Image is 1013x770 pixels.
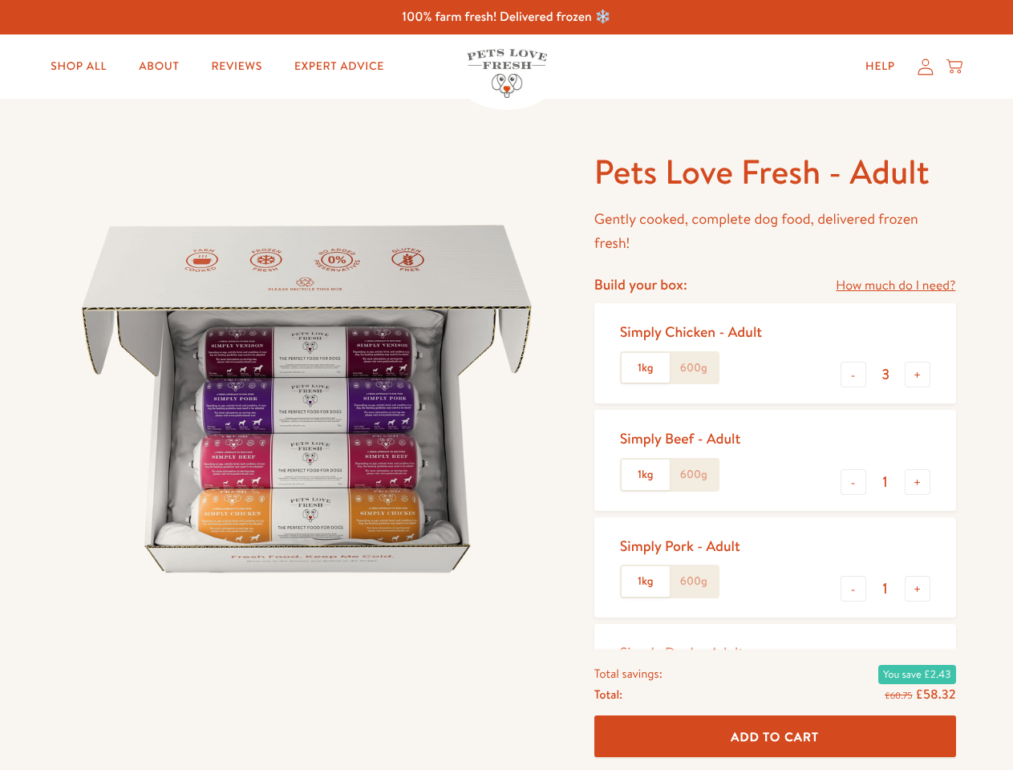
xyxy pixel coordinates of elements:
label: 600g [670,460,718,490]
button: - [841,576,866,602]
a: About [126,51,192,83]
img: Pets Love Fresh - Adult [58,150,556,648]
a: Reviews [198,51,274,83]
span: £58.32 [915,685,955,703]
label: 600g [670,566,718,597]
button: - [841,362,866,387]
h4: Build your box: [594,275,687,294]
h1: Pets Love Fresh - Adult [594,150,956,194]
button: + [905,362,930,387]
a: Help [853,51,908,83]
div: Simply Duck - Adult [620,643,744,662]
s: £60.75 [885,688,912,701]
a: Shop All [38,51,120,83]
button: - [841,469,866,495]
button: Add To Cart [594,715,956,758]
div: Simply Pork - Adult [620,537,740,555]
span: You save £2.43 [878,664,955,683]
img: Pets Love Fresh [467,49,547,98]
a: How much do I need? [836,275,955,297]
label: 1kg [622,460,670,490]
label: 1kg [622,353,670,383]
a: Expert Advice [282,51,397,83]
div: Simply Beef - Adult [620,429,741,448]
span: Total savings: [594,663,663,683]
p: Gently cooked, complete dog food, delivered frozen fresh! [594,207,956,256]
span: Add To Cart [731,727,819,744]
span: Total: [594,683,622,704]
label: 1kg [622,566,670,597]
label: 600g [670,353,718,383]
button: + [905,469,930,495]
button: + [905,576,930,602]
div: Simply Chicken - Adult [620,322,762,341]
